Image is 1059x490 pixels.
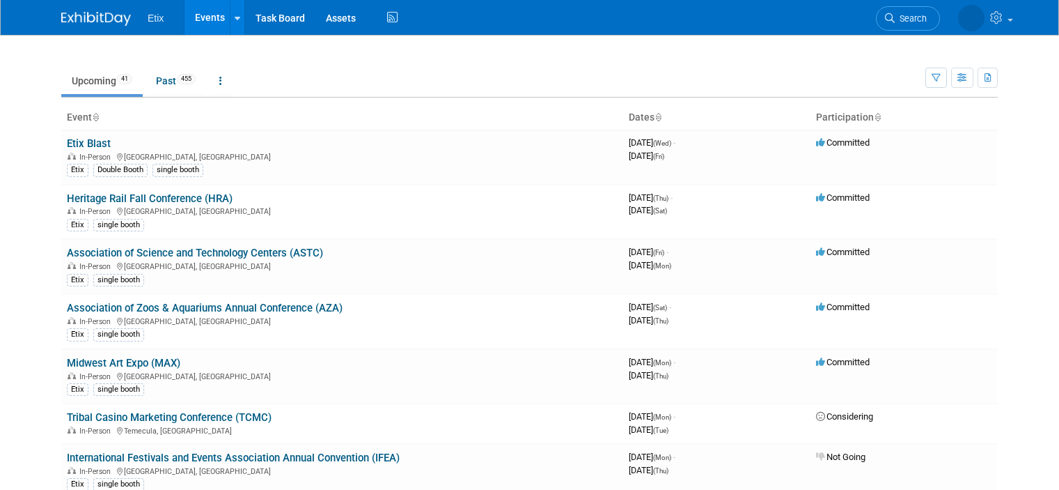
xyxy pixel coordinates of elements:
[666,247,668,257] span: -
[61,12,131,26] img: ExhibitDay
[653,372,668,380] span: (Thu)
[653,207,667,215] span: (Sat)
[673,357,675,367] span: -
[629,315,668,326] span: [DATE]
[67,192,233,205] a: Heritage Rail Fall Conference (HRA)
[93,328,144,341] div: single booth
[629,357,675,367] span: [DATE]
[653,262,671,270] span: (Mon)
[67,383,88,396] div: Etix
[673,411,675,422] span: -
[177,74,196,84] span: 455
[623,106,810,130] th: Dates
[68,153,76,160] img: In-Person Event
[68,467,76,474] img: In-Person Event
[673,452,675,462] span: -
[673,137,675,148] span: -
[67,205,618,216] div: [GEOGRAPHIC_DATA], [GEOGRAPHIC_DATA]
[653,139,671,147] span: (Wed)
[654,112,661,123] a: Sort by Start Date
[816,452,865,462] span: Not Going
[146,68,206,94] a: Past455
[653,454,671,461] span: (Mon)
[653,467,668,475] span: (Thu)
[653,153,664,160] span: (Fri)
[67,274,88,286] div: Etix
[629,411,675,422] span: [DATE]
[67,465,618,476] div: [GEOGRAPHIC_DATA], [GEOGRAPHIC_DATA]
[79,153,115,162] span: In-Person
[79,317,115,326] span: In-Person
[93,164,148,176] div: Double Booth
[629,465,668,475] span: [DATE]
[629,424,668,435] span: [DATE]
[67,137,111,150] a: Etix Blast
[67,302,343,314] a: Association of Zoos & Aquariums Annual Conference (AZA)
[79,207,115,216] span: In-Person
[67,315,618,326] div: [GEOGRAPHIC_DATA], [GEOGRAPHIC_DATA]
[816,247,870,257] span: Committed
[117,74,132,84] span: 41
[67,370,618,381] div: [GEOGRAPHIC_DATA], [GEOGRAPHIC_DATA]
[874,112,881,123] a: Sort by Participation Type
[67,357,180,369] a: Midwest Art Expo (MAX)
[67,328,88,341] div: Etix
[629,137,675,148] span: [DATE]
[670,192,673,203] span: -
[629,151,664,161] span: [DATE]
[79,372,115,381] span: In-Person
[93,383,144,396] div: single booth
[653,413,671,421] span: (Mon)
[810,106,998,130] th: Participation
[79,467,115,476] span: In-Person
[653,317,668,325] span: (Thu)
[93,274,144,286] div: single booth
[67,151,618,162] div: [GEOGRAPHIC_DATA], [GEOGRAPHIC_DATA]
[816,192,870,203] span: Committed
[629,192,673,203] span: [DATE]
[67,411,272,424] a: Tribal Casino Marketing Conference (TCMC)
[895,13,927,24] span: Search
[92,112,99,123] a: Sort by Event Name
[629,370,668,381] span: [DATE]
[653,304,667,312] span: (Sat)
[958,5,985,31] img: Leslie Ziade
[61,106,623,130] th: Event
[79,262,115,271] span: In-Person
[67,247,323,259] a: Association of Science and Technology Centers (ASTC)
[653,194,668,202] span: (Thu)
[67,452,400,464] a: International Festivals and Events Association Annual Convention (IFEA)
[653,249,664,257] span: (Fri)
[152,164,203,176] div: single booth
[629,260,671,270] span: [DATE]
[93,219,144,231] div: single booth
[629,205,667,215] span: [DATE]
[67,424,618,436] div: Temecula, [GEOGRAPHIC_DATA]
[68,317,76,324] img: In-Person Event
[876,6,940,31] a: Search
[816,302,870,312] span: Committed
[653,427,668,434] span: (Tue)
[629,452,675,462] span: [DATE]
[79,427,115,436] span: In-Person
[68,207,76,214] img: In-Person Event
[67,164,88,176] div: Etix
[67,260,618,271] div: [GEOGRAPHIC_DATA], [GEOGRAPHIC_DATA]
[669,302,671,312] span: -
[68,427,76,434] img: In-Person Event
[816,357,870,367] span: Committed
[148,13,164,24] span: Etix
[68,372,76,379] img: In-Person Event
[629,247,668,257] span: [DATE]
[816,411,873,422] span: Considering
[67,219,88,231] div: Etix
[629,302,671,312] span: [DATE]
[68,262,76,269] img: In-Person Event
[61,68,143,94] a: Upcoming41
[653,359,671,367] span: (Mon)
[816,137,870,148] span: Committed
